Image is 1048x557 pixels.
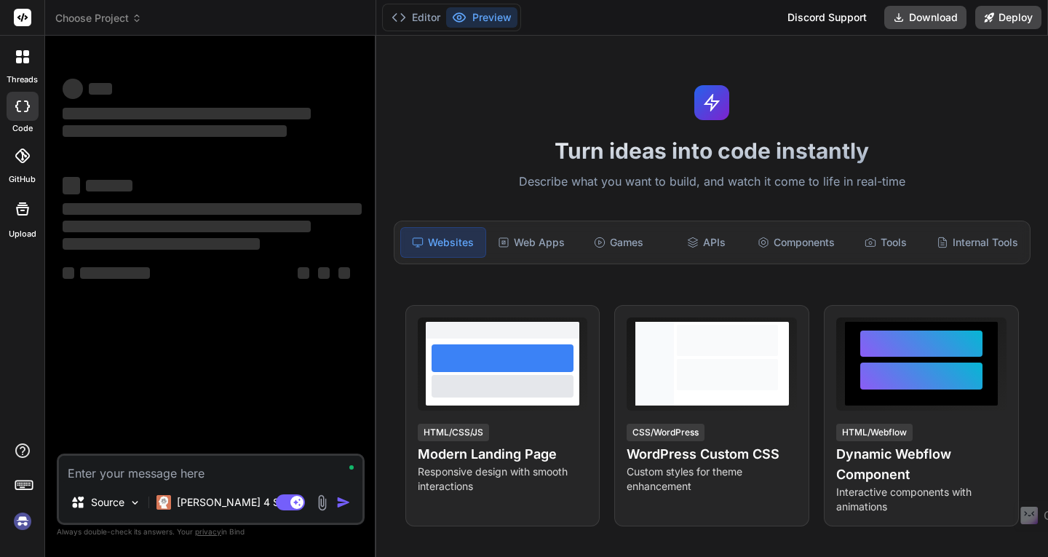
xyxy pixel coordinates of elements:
p: Interactive components with animations [836,485,1007,514]
span: ‌ [338,267,350,279]
div: Tools [843,227,928,258]
span: ‌ [89,83,112,95]
p: Responsive design with smooth interactions [418,465,588,494]
button: Download [884,6,966,29]
div: HTML/Webflow [836,424,913,441]
div: Discord Support [779,6,876,29]
button: Deploy [975,6,1041,29]
p: Always double-check its answers. Your in Bind [57,525,365,539]
img: signin [10,509,35,534]
span: ‌ [63,238,260,250]
div: Websites [400,227,486,258]
span: ‌ [63,177,80,194]
h4: WordPress Custom CSS [627,444,797,465]
label: Upload [9,228,36,240]
img: attachment [314,494,330,511]
img: icon [336,495,351,510]
span: ‌ [80,267,150,279]
div: Components [752,227,841,258]
div: Internal Tools [931,227,1024,258]
span: ‌ [298,267,309,279]
label: code [12,122,33,135]
span: ‌ [63,108,311,119]
div: Web Apps [489,227,573,258]
span: ‌ [63,267,74,279]
span: ‌ [63,203,362,215]
span: ‌ [63,125,287,137]
p: [PERSON_NAME] 4 S.. [177,495,285,510]
div: APIs [664,227,748,258]
div: CSS/WordPress [627,424,704,441]
span: ‌ [318,267,330,279]
span: Choose Project [55,11,142,25]
h4: Modern Landing Page [418,444,588,465]
img: Pick Models [129,497,141,509]
span: privacy [195,527,221,536]
label: threads [7,74,38,86]
span: ‌ [63,79,83,99]
div: HTML/CSS/JS [418,424,489,441]
button: Preview [446,7,517,28]
img: Claude 4 Sonnet [156,495,171,510]
label: GitHub [9,173,36,186]
div: Games [576,227,661,258]
h4: Dynamic Webflow Component [836,444,1007,485]
h1: Turn ideas into code instantly [385,138,1039,164]
p: Source [91,495,124,510]
button: Editor [386,7,446,28]
p: Describe what you want to build, and watch it come to life in real-time [385,173,1039,191]
span: ‌ [63,221,311,232]
span: ‌ [86,180,132,191]
p: Custom styles for theme enhancement [627,465,797,494]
